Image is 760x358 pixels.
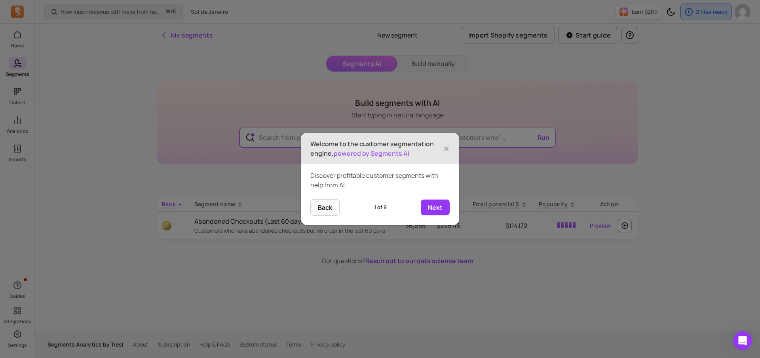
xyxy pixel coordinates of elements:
[421,200,450,215] button: Next
[310,199,340,216] button: Back
[374,203,387,211] span: 1 of 9
[443,142,450,155] button: Close Tour
[310,139,443,158] p: Welcome to the customer segmentation engine,
[334,149,409,158] span: powered by Segments AI
[443,140,450,157] span: ×
[733,331,752,350] iframe: Intercom live chat
[301,164,459,199] div: Discover profitable customer segments with help from AI.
